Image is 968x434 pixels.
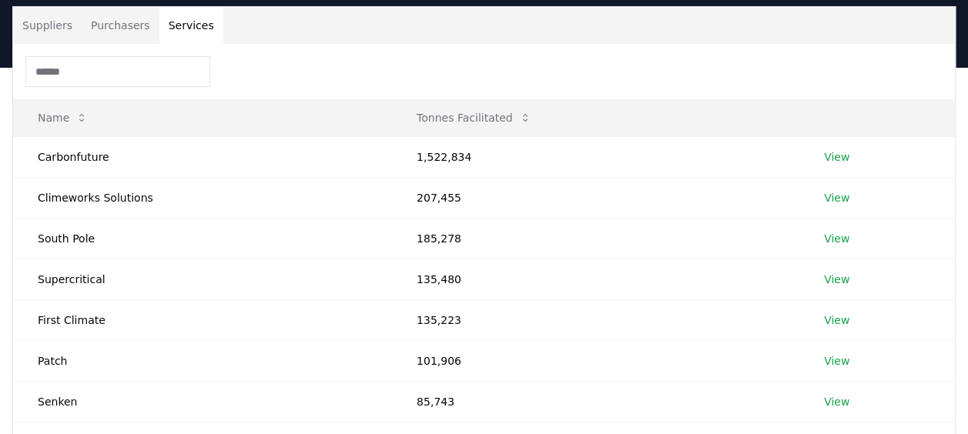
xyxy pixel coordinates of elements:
a: View [824,231,849,246]
button: Purchasers [82,7,159,44]
button: Services [159,7,223,44]
a: View [824,272,849,287]
td: 101,906 [392,340,799,381]
a: View [824,353,849,369]
button: Name [25,102,100,133]
button: Tonnes Facilitated [404,102,544,133]
td: Patch [13,340,392,381]
td: Supercritical [13,259,392,299]
td: 135,480 [392,259,799,299]
td: Carbonfuture [13,136,392,177]
td: Climeworks Solutions [13,177,392,218]
td: Senken [13,381,392,422]
a: View [824,394,849,409]
a: View [824,312,849,328]
td: 185,278 [392,218,799,259]
td: South Pole [13,218,392,259]
td: First Climate [13,299,392,340]
td: 207,455 [392,177,799,218]
a: View [824,190,849,205]
td: 85,743 [392,381,799,422]
a: View [824,149,849,165]
button: Suppliers [13,7,82,44]
td: 1,522,834 [392,136,799,177]
td: 135,223 [392,299,799,340]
